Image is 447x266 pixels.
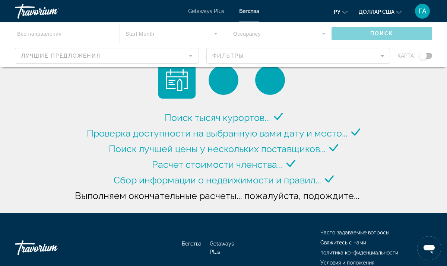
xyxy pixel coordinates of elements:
[87,128,348,139] span: Проверка доступности на выбранную вами дату и место...
[334,6,348,17] button: Изменить язык
[320,260,374,266] a: Условия и положения
[359,6,402,17] button: Изменить валюту
[152,159,283,170] span: Расчет стоимости членства...
[15,237,89,259] a: Иди домой
[15,1,89,21] a: Травориум
[165,112,270,123] span: Поиск тысяч курортов...
[320,230,389,235] a: Часто задаваемые вопросы
[75,190,359,201] span: Выполняем окончательные расчеты... пожалуйста, подождите...
[188,8,224,14] a: Getaways Plus
[320,250,398,256] a: политика конфиденциальности
[334,9,340,15] font: ру
[182,241,202,247] a: Бегства
[109,143,326,154] span: Поиск лучшей цены у нескольких поставщиков...
[417,236,441,260] iframe: Кнопка запуска окна обмена сообщениями
[320,240,366,246] a: Свяжитесь с нами
[418,7,427,15] font: ГА
[210,241,234,255] a: Getaways Plus
[359,9,394,15] font: доллар США
[239,8,259,14] a: Бегства
[114,174,321,186] span: Сбор информации о недвижимости и правил...
[413,3,432,19] button: Меню пользователя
